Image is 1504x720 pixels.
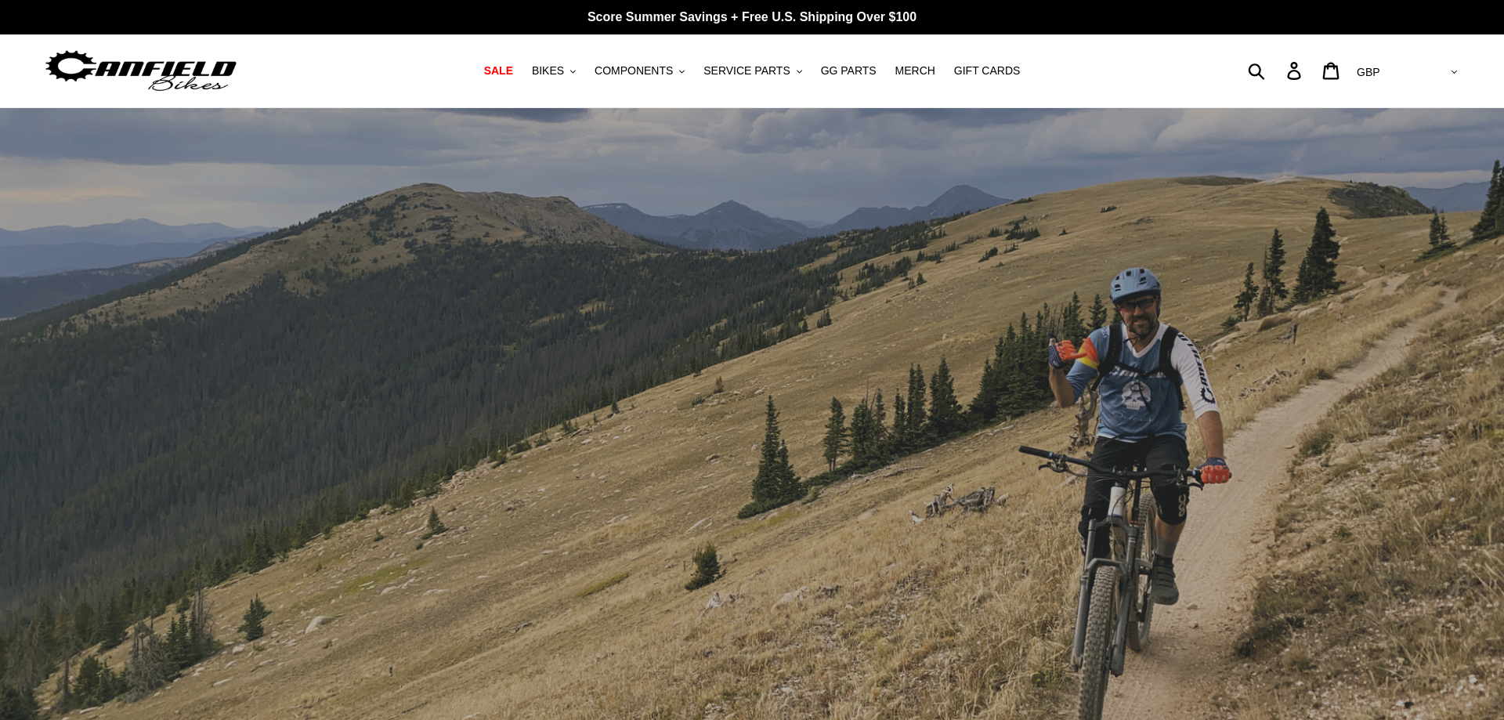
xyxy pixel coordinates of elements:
[821,64,877,78] span: GG PARTS
[43,46,239,96] img: Canfield Bikes
[895,64,935,78] span: MERCH
[696,60,809,81] button: SERVICE PARTS
[532,64,564,78] span: BIKES
[888,60,943,81] a: MERCH
[587,60,692,81] button: COMPONENTS
[476,60,521,81] a: SALE
[524,60,584,81] button: BIKES
[954,64,1021,78] span: GIFT CARDS
[484,64,513,78] span: SALE
[1256,53,1296,88] input: Search
[595,64,673,78] span: COMPONENTS
[703,64,790,78] span: SERVICE PARTS
[813,60,884,81] a: GG PARTS
[946,60,1029,81] a: GIFT CARDS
